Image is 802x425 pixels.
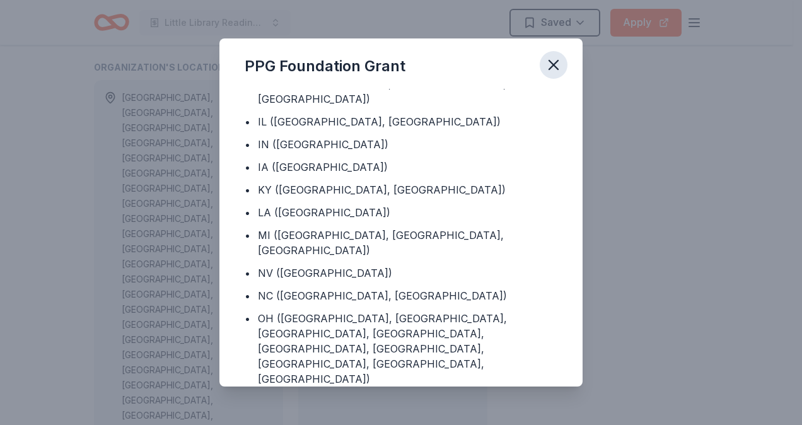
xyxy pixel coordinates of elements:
[245,114,250,129] div: •
[258,228,557,258] div: MI ([GEOGRAPHIC_DATA], [GEOGRAPHIC_DATA], [GEOGRAPHIC_DATA])
[258,265,392,281] div: NV ([GEOGRAPHIC_DATA])
[258,288,507,303] div: NC ([GEOGRAPHIC_DATA], [GEOGRAPHIC_DATA])
[245,56,405,76] div: PPG Foundation Grant
[258,311,557,387] div: OH ([GEOGRAPHIC_DATA], [GEOGRAPHIC_DATA], [GEOGRAPHIC_DATA], [GEOGRAPHIC_DATA], [GEOGRAPHIC_DATA]...
[258,76,557,107] div: GA ([GEOGRAPHIC_DATA], [GEOGRAPHIC_DATA], [GEOGRAPHIC_DATA])
[258,205,390,220] div: LA ([GEOGRAPHIC_DATA])
[245,288,250,303] div: •
[258,160,388,175] div: IA ([GEOGRAPHIC_DATA])
[245,182,250,197] div: •
[258,182,506,197] div: KY ([GEOGRAPHIC_DATA], [GEOGRAPHIC_DATA])
[245,265,250,281] div: •
[245,137,250,152] div: •
[258,137,388,152] div: IN ([GEOGRAPHIC_DATA])
[245,205,250,220] div: •
[245,311,250,326] div: •
[245,228,250,243] div: •
[245,160,250,175] div: •
[258,114,501,129] div: IL ([GEOGRAPHIC_DATA], [GEOGRAPHIC_DATA])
